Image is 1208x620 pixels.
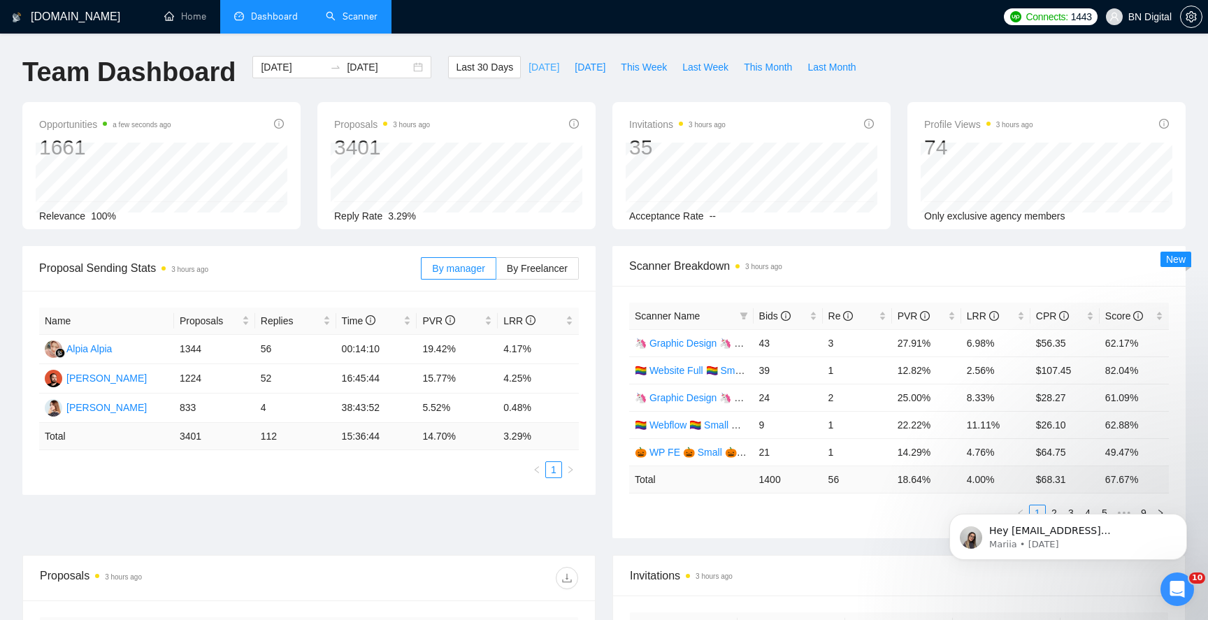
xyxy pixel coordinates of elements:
[174,364,255,394] td: 1224
[736,56,800,78] button: This Month
[920,311,930,321] span: info-circle
[696,572,733,580] time: 3 hours ago
[347,59,410,75] input: End date
[336,423,417,450] td: 15:36:44
[61,41,241,232] span: Hey [EMAIL_ADDRESS][DOMAIN_NAME], Looks like your Upwork agency BN Digital ran out of connects. W...
[546,462,561,477] a: 1
[828,310,854,322] span: Re
[1160,572,1194,606] iframe: Intercom live chat
[562,461,579,478] li: Next Page
[330,62,341,73] span: swap-right
[1026,9,1067,24] span: Connects:
[180,313,239,329] span: Proposals
[989,311,999,321] span: info-circle
[800,56,863,78] button: Last Month
[823,329,892,356] td: 3
[1105,310,1143,322] span: Score
[807,59,856,75] span: Last Month
[924,116,1033,133] span: Profile Views
[503,315,535,326] span: LRR
[1100,411,1169,438] td: 62.88%
[39,308,174,335] th: Name
[528,59,559,75] span: [DATE]
[892,329,961,356] td: 27.91%
[255,335,336,364] td: 56
[164,10,206,22] a: homeHome
[417,394,498,423] td: 5.52%
[754,329,823,356] td: 43
[326,10,377,22] a: searchScanner
[45,401,147,412] a: VG[PERSON_NAME]
[675,56,736,78] button: Last Week
[1100,329,1169,356] td: 62.17%
[417,423,498,450] td: 14.70 %
[996,121,1033,129] time: 3 hours ago
[174,423,255,450] td: 3401
[566,466,575,474] span: right
[1036,310,1069,322] span: CPR
[575,59,605,75] span: [DATE]
[892,356,961,384] td: 12.82%
[336,364,417,394] td: 16:45:44
[864,119,874,129] span: info-circle
[66,341,112,356] div: Alpia Alpia
[710,210,716,222] span: --
[533,466,541,474] span: left
[261,313,320,329] span: Replies
[635,447,776,458] a: 🎃 WP FE 🎃 Small 🎃 US Only
[334,134,430,161] div: 3401
[689,121,726,129] time: 3 hours ago
[823,384,892,411] td: 2
[105,573,142,581] time: 3 hours ago
[61,54,241,66] p: Message from Mariia, sent 4w ago
[630,567,1168,584] span: Invitations
[330,62,341,73] span: to
[255,423,336,450] td: 112
[234,11,244,21] span: dashboard
[635,392,821,403] a: 🦄 Graphic Design 🦄 Medium 🦄 Non US
[556,567,578,589] button: download
[39,116,171,133] span: Opportunities
[174,335,255,364] td: 1344
[171,266,208,273] time: 3 hours ago
[1059,311,1069,321] span: info-circle
[892,438,961,466] td: 14.29%
[40,567,309,589] div: Proposals
[823,356,892,384] td: 1
[629,134,726,161] div: 35
[635,419,782,431] a: 🏳️‍🌈 Webflow 🏳️‍🌈 Small 🏳️‍🌈 US Only
[417,364,498,394] td: 15.77%
[613,56,675,78] button: This Week
[445,315,455,325] span: info-circle
[744,59,792,75] span: This Month
[45,399,62,417] img: VG
[629,116,726,133] span: Invitations
[961,356,1030,384] td: 2.56%
[961,384,1030,411] td: 8.33%
[274,119,284,129] span: info-circle
[759,310,791,322] span: Bids
[336,335,417,364] td: 00:14:10
[754,411,823,438] td: 9
[39,210,85,222] span: Relevance
[754,438,823,466] td: 21
[334,116,430,133] span: Proposals
[261,59,324,75] input: Start date
[1030,466,1100,493] td: $ 68.31
[781,311,791,321] span: info-circle
[45,343,112,354] a: AAAlpia Alpia
[843,311,853,321] span: info-circle
[366,315,375,325] span: info-circle
[1100,384,1169,411] td: 61.09%
[12,6,22,29] img: logo
[456,59,513,75] span: Last 30 Days
[498,423,579,450] td: 3.29 %
[892,384,961,411] td: 25.00%
[1010,11,1021,22] img: upwork-logo.png
[66,400,147,415] div: [PERSON_NAME]
[740,312,748,320] span: filter
[55,348,65,358] img: gigradar-bm.png
[892,466,961,493] td: 18.64 %
[336,394,417,423] td: 38:43:52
